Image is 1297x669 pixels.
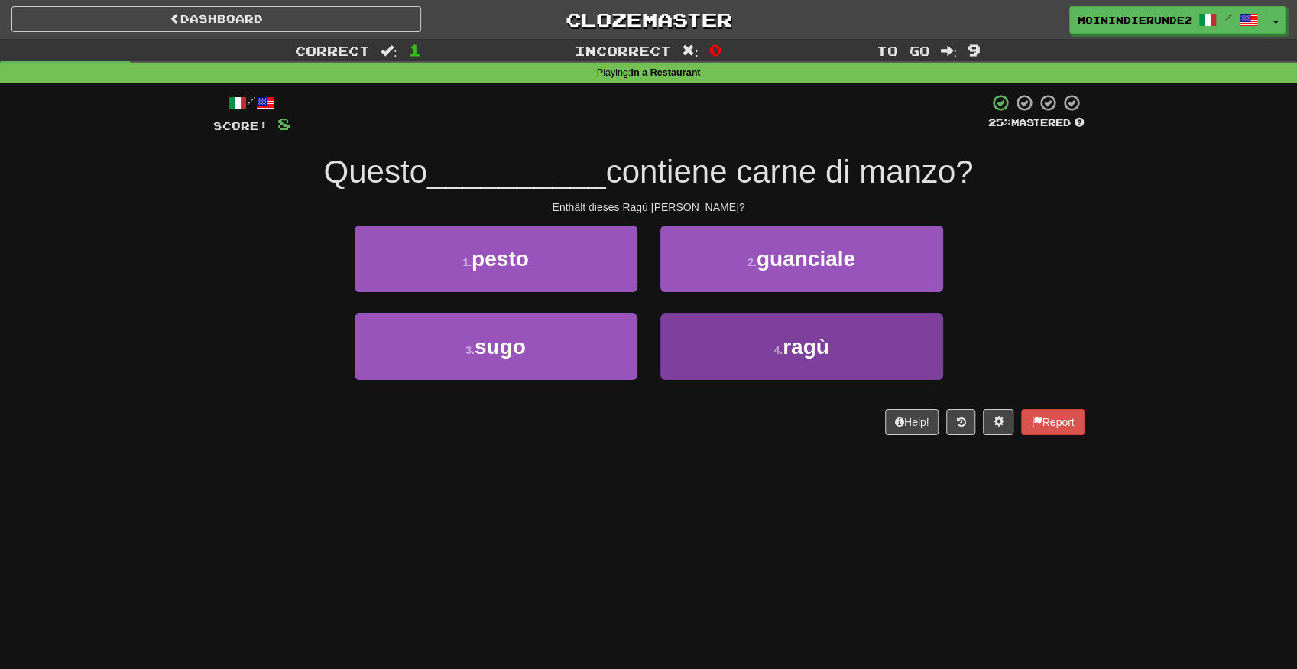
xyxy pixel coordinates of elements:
a: Clozemaster [444,6,854,33]
span: 25 % [988,116,1011,128]
span: Correct [295,43,370,58]
span: / [1224,12,1232,23]
button: 4.ragù [660,313,943,380]
span: 8 [277,114,290,133]
div: / [213,93,290,112]
span: pesto [472,247,529,271]
span: : [381,44,397,57]
span: Questo [324,154,427,190]
span: 0 [709,41,722,59]
span: : [682,44,699,57]
span: Incorrect [575,43,671,58]
small: 4 . [773,344,783,356]
button: 1.pesto [355,226,637,292]
span: Score: [213,119,268,132]
span: guanciale [757,247,855,271]
span: MOININDIERUNDE21 [1078,13,1191,27]
button: 2.guanciale [660,226,943,292]
a: Dashboard [11,6,421,32]
strong: In a Restaurant [631,67,700,78]
small: 2 . [747,256,757,268]
span: __________ [427,154,606,190]
small: 1 . [462,256,472,268]
span: sugo [475,335,526,359]
button: Help! [885,409,939,435]
span: To go [876,43,929,58]
button: Round history (alt+y) [946,409,975,435]
span: contiene carne di manzo? [606,154,974,190]
span: ragù [783,335,829,359]
div: Mastered [988,116,1085,130]
button: 3.sugo [355,313,637,380]
div: Enthält dieses Ragù [PERSON_NAME]? [213,200,1085,215]
span: 9 [968,41,981,59]
span: : [940,44,957,57]
a: MOININDIERUNDE21 / [1069,6,1266,34]
button: Report [1021,409,1084,435]
small: 3 . [465,344,475,356]
span: 1 [408,41,421,59]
